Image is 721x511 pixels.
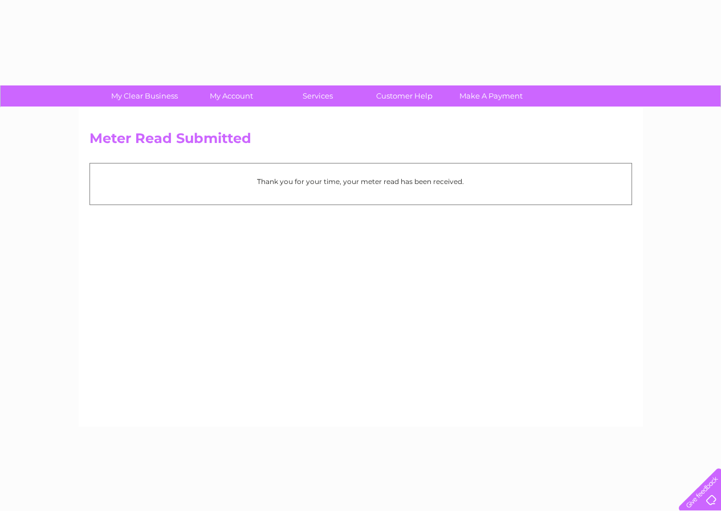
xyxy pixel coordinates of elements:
[89,130,632,152] h2: Meter Read Submitted
[357,85,451,107] a: Customer Help
[97,85,192,107] a: My Clear Business
[96,176,626,187] p: Thank you for your time, your meter read has been received.
[184,85,278,107] a: My Account
[271,85,365,107] a: Services
[444,85,538,107] a: Make A Payment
